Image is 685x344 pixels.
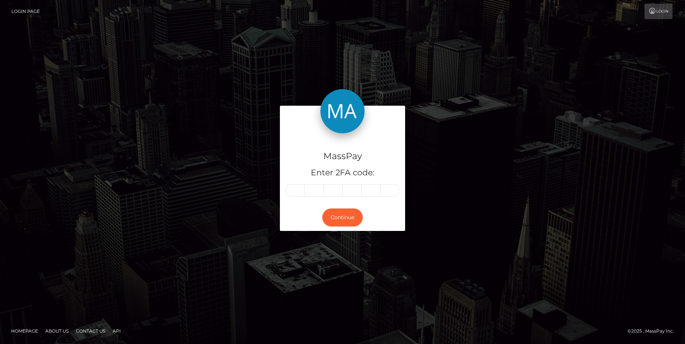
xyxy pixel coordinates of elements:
h4: MassPay [285,150,400,163]
button: Continue [322,208,363,227]
div: © 2025 , MassPay Inc. [628,327,679,335]
a: Login [644,4,672,19]
a: Login Page [11,4,40,19]
h5: Enter 2FA code: [285,167,400,179]
a: Contact Us [73,325,108,337]
a: Homepage [8,325,41,337]
a: About Us [42,325,71,337]
img: MassPay [320,89,365,133]
a: API [110,325,124,337]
